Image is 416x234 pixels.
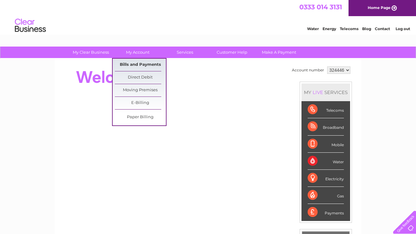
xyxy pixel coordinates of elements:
[115,71,166,84] a: Direct Debit
[323,26,336,31] a: Energy
[62,3,355,30] div: Clear Business is a trading name of Verastar Limited (registered in [GEOGRAPHIC_DATA] No. 3667643...
[340,26,358,31] a: Telecoms
[65,47,116,58] a: My Clear Business
[307,26,319,31] a: Water
[301,83,350,101] div: MY SERVICES
[308,187,344,204] div: Gas
[112,47,163,58] a: My Account
[115,97,166,109] a: E-Billing
[362,26,371,31] a: Blog
[115,84,166,97] a: Moving Premises
[308,153,344,170] div: Water
[308,204,344,221] div: Payments
[15,16,46,35] img: logo.png
[308,101,344,118] div: Telecoms
[159,47,210,58] a: Services
[290,65,326,75] td: Account number
[396,26,410,31] a: Log out
[308,118,344,135] div: Broadband
[115,111,166,124] a: Paper Billing
[115,59,166,71] a: Bills and Payments
[206,47,258,58] a: Customer Help
[299,3,342,11] a: 0333 014 3131
[253,47,305,58] a: Make A Payment
[311,89,324,95] div: LIVE
[308,170,344,187] div: Electricity
[375,26,390,31] a: Contact
[308,136,344,153] div: Mobile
